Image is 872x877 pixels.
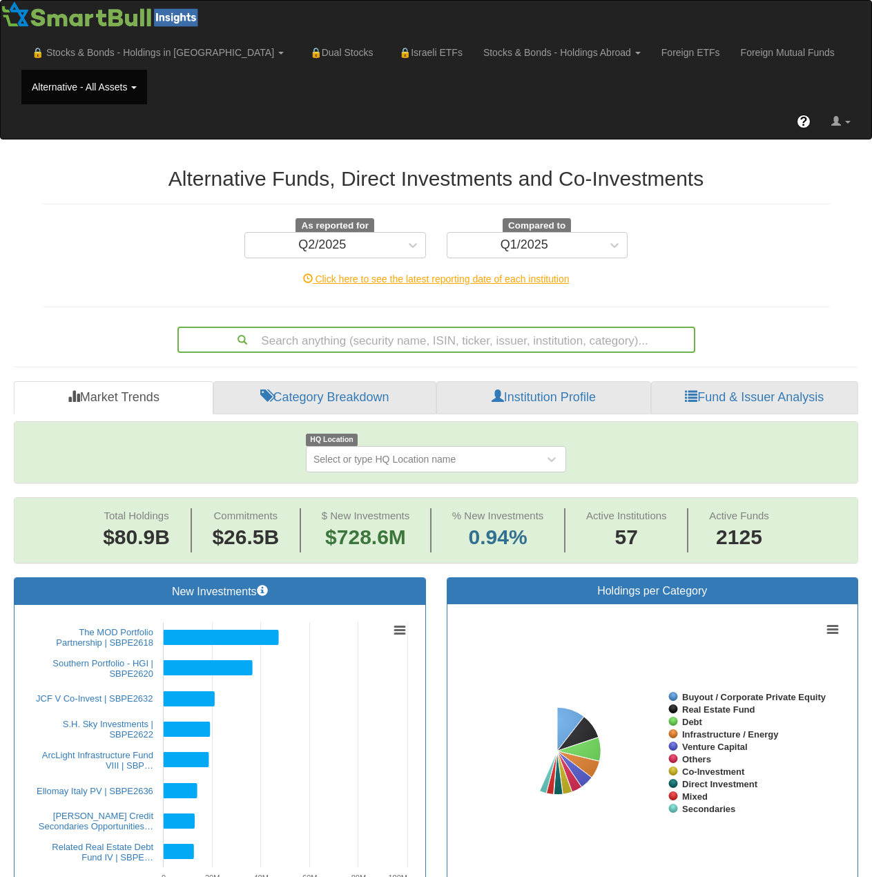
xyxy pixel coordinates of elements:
[452,523,544,552] span: 0.94%
[214,510,278,521] span: Commitments
[14,381,213,414] a: Market Trends
[682,804,735,814] tspan: Secondaries
[436,381,650,414] a: Institution Profile
[294,35,383,70] a: 🔒Dual Stocks
[325,526,406,548] span: $728.6M
[295,218,374,233] span: As reported for
[32,272,840,286] div: Click here to see the latest reporting date of each institution
[63,719,153,740] a: S.H. Sky Investments | SBPE2622
[383,35,472,70] a: 🔒Israeli ETFs
[179,328,694,351] div: Search anything (security name, ISIN, ticker, issuer, institution, category)...
[458,585,848,597] h3: Holdings per Category
[42,750,153,771] a: ArcLight Infrastructure Fund VIII | SBP…
[682,717,703,727] tspan: Debt
[322,510,410,521] span: $ New Investments
[586,510,667,521] span: Active Institutions
[306,434,358,445] span: HQ Location
[682,729,779,740] tspan: Infrastructure / Energy
[313,452,456,466] div: Select or type HQ Location name
[213,381,436,414] a: Category Breakdown
[473,35,651,70] a: Stocks & Bonds - Holdings Abroad
[43,167,830,190] h2: Alternative Funds, Direct Investments and Co-Investments
[52,842,153,862] a: Related Real Estate Debt Fund IV | SBPE…
[503,218,571,233] span: Compared to
[682,791,708,802] tspan: Mixed
[25,585,415,598] h3: New Investments
[452,510,544,521] span: % New Investments
[651,35,730,70] a: Foreign ETFs
[37,786,153,796] a: Ellomay Italy PV | SBPE2636
[709,523,769,552] span: 2125
[298,238,346,252] div: Q2/2025
[1,1,204,28] img: Smartbull
[682,754,711,764] tspan: Others
[52,658,153,679] a: Southern Portfolio - HGI | SBPE2620
[682,704,755,715] tspan: Real Estate Fund
[39,811,153,831] a: [PERSON_NAME] Credit Secondaries Opportunities…
[21,70,147,104] a: Alternative - All Assets
[586,523,667,552] span: 57
[709,510,769,521] span: Active Funds
[56,627,153,648] a: The MOD Portfolio Partnership | SBPE2618
[800,115,808,128] span: ?
[682,779,758,789] tspan: Direct Investment
[682,767,745,777] tspan: Co-Investment
[36,693,153,704] a: JCF V Co-Invest | SBPE2632
[730,35,845,70] a: Foreign Mutual Funds
[651,381,858,414] a: Fund & Issuer Analysis
[212,526,279,548] span: $26.5B
[682,692,826,702] tspan: Buyout / Corporate Private Equity
[501,238,548,252] div: Q1/2025
[21,35,294,70] a: 🔒 Stocks & Bonds - Holdings in [GEOGRAPHIC_DATA]
[104,510,168,521] span: Total Holdings
[103,526,170,548] span: $80.9B
[786,104,821,139] a: ?
[682,742,748,752] tspan: Venture Capital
